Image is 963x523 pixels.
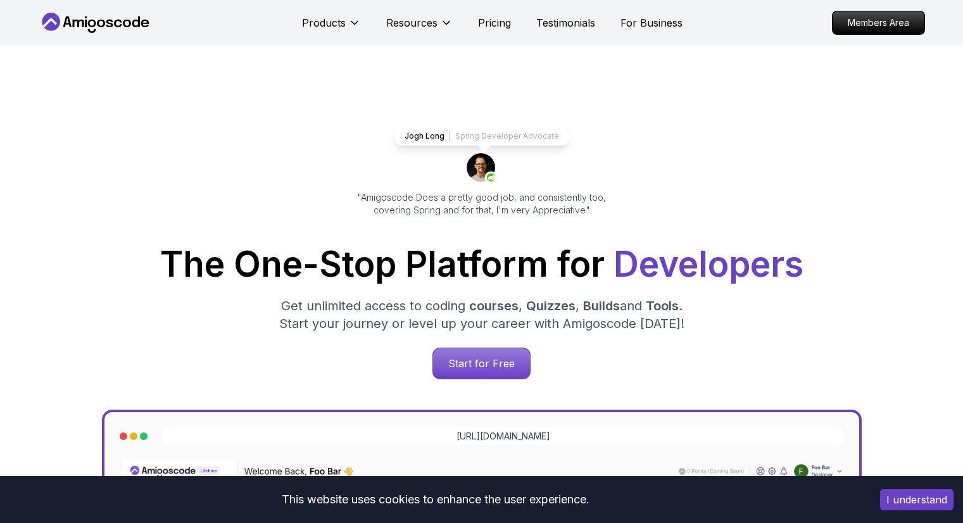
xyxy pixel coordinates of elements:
[478,15,511,30] a: Pricing
[455,131,559,141] p: Spring Developer Advocate
[302,15,361,41] button: Products
[302,15,346,30] p: Products
[646,298,679,313] span: Tools
[833,11,924,34] p: Members Area
[832,11,925,35] a: Members Area
[620,15,683,30] a: For Business
[340,191,624,217] p: "Amigoscode Does a pretty good job, and consistently too, covering Spring and for that, I'm very ...
[269,297,695,332] p: Get unlimited access to coding , , and . Start your journey or level up your career with Amigosco...
[386,15,437,30] p: Resources
[405,131,444,141] p: Jogh Long
[880,489,954,510] button: Accept cookies
[469,298,519,313] span: courses
[526,298,576,313] span: Quizzes
[9,486,861,514] div: This website uses cookies to enhance the user experience.
[536,15,595,30] a: Testimonials
[467,153,497,184] img: josh long
[456,430,550,443] a: [URL][DOMAIN_NAME]
[432,348,531,379] a: Start for Free
[614,243,803,285] span: Developers
[386,15,453,41] button: Resources
[583,298,620,313] span: Builds
[433,348,530,379] p: Start for Free
[49,247,915,282] h1: The One-Stop Platform for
